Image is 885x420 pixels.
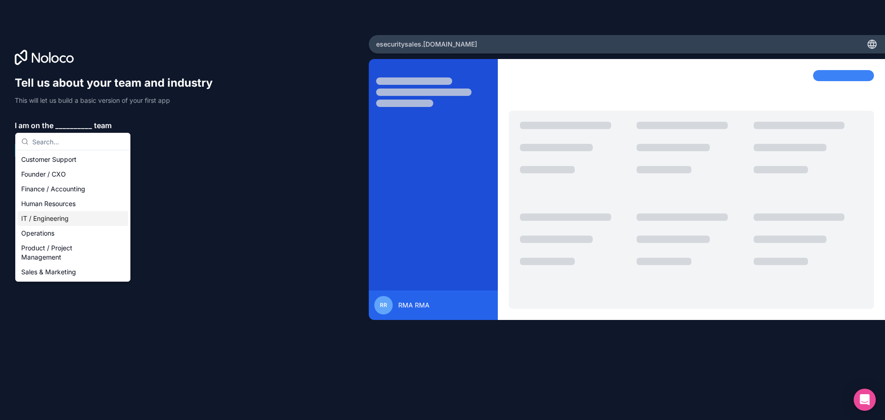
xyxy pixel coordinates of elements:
div: Human Resources [18,196,128,211]
div: IT / Engineering [18,211,128,226]
div: Operations [18,226,128,241]
input: Search... [32,133,124,150]
h1: Tell us about your team and industry [15,76,221,90]
span: I am on the [15,120,53,131]
span: __________ [55,120,92,131]
span: team [94,120,112,131]
span: esecuritysales .[DOMAIN_NAME] [376,40,477,49]
div: Finance / Accounting [18,182,128,196]
span: RR [380,302,387,309]
div: Suggestions [16,150,130,281]
div: Customer Support [18,152,128,167]
div: Product / Project Management [18,241,128,265]
span: RMA RMA [398,301,430,310]
div: Open Intercom Messenger [854,389,876,411]
div: Founder / CXO [18,167,128,182]
p: This will let us build a basic version of your first app [15,96,221,105]
div: Sales & Marketing [18,265,128,279]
